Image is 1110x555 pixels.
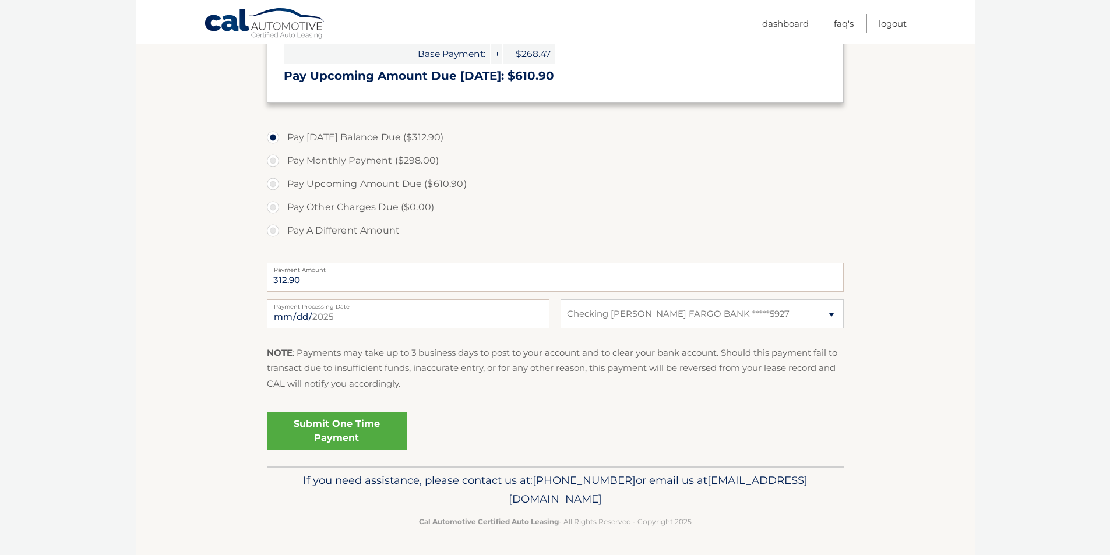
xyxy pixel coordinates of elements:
label: Payment Processing Date [267,299,549,309]
input: Payment Date [267,299,549,328]
label: Pay Other Charges Due ($0.00) [267,196,844,219]
span: [PHONE_NUMBER] [533,473,636,487]
p: If you need assistance, please contact us at: or email us at [274,471,836,508]
label: Pay A Different Amount [267,219,844,242]
a: Submit One Time Payment [267,412,407,450]
a: FAQ's [834,14,854,33]
label: Pay [DATE] Balance Due ($312.90) [267,126,844,149]
h3: Pay Upcoming Amount Due [DATE]: $610.90 [284,69,827,83]
label: Payment Amount [267,263,844,272]
strong: NOTE [267,347,293,358]
p: : Payments may take up to 3 business days to post to your account and to clear your bank account.... [267,345,844,391]
input: Payment Amount [267,263,844,292]
label: Pay Monthly Payment ($298.00) [267,149,844,172]
label: Pay Upcoming Amount Due ($610.90) [267,172,844,196]
span: + [491,44,502,64]
a: Cal Automotive [204,8,326,41]
a: Dashboard [762,14,809,33]
span: $268.47 [503,44,555,64]
a: Logout [879,14,907,33]
strong: Cal Automotive Certified Auto Leasing [419,517,559,526]
p: - All Rights Reserved - Copyright 2025 [274,515,836,528]
span: Base Payment: [284,44,490,64]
